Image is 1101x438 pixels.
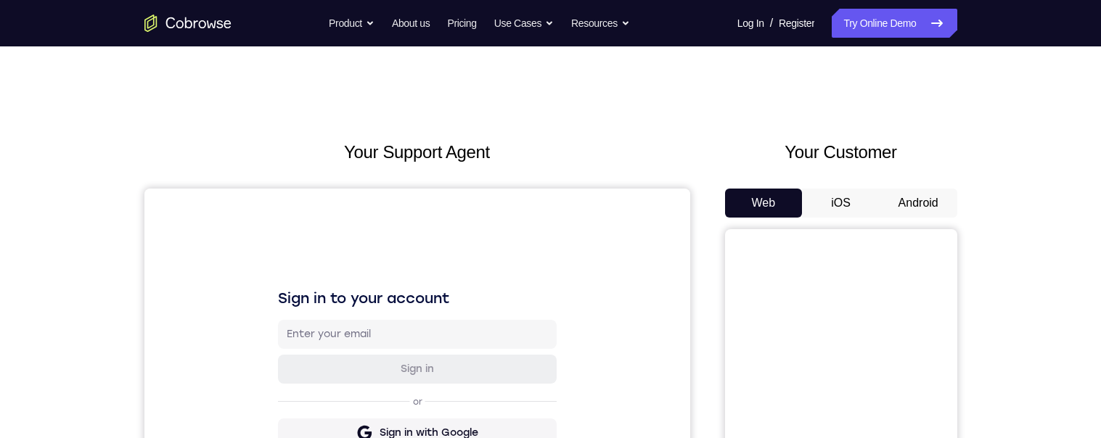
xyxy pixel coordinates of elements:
a: Go to the home page [144,15,232,32]
button: Resources [571,9,630,38]
button: Product [329,9,374,38]
button: Use Cases [494,9,554,38]
h2: Your Customer [725,139,957,165]
button: Sign in with Intercom [134,299,412,328]
a: Try Online Demo [832,9,957,38]
div: Sign in with Google [235,237,334,252]
button: Sign in with Google [134,230,412,259]
a: Create a new account [245,376,348,386]
button: Sign in with GitHub [134,265,412,294]
a: Register [779,9,814,38]
a: About us [392,9,430,38]
span: / [770,15,773,32]
button: Web [725,189,803,218]
button: Sign in with Zendesk [134,334,412,363]
h2: Your Support Agent [144,139,690,165]
button: iOS [802,189,880,218]
p: or [266,207,281,219]
div: Sign in with Intercom [230,307,340,321]
p: Don't have an account? [134,375,412,387]
div: Sign in with Zendesk [232,342,338,356]
a: Pricing [447,9,476,38]
a: Log In [737,9,764,38]
div: Sign in with GitHub [236,272,334,286]
button: Android [880,189,957,218]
